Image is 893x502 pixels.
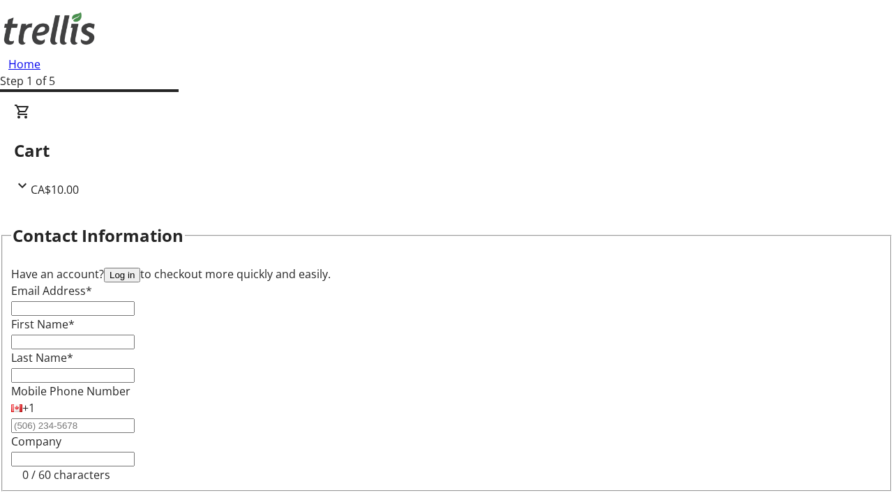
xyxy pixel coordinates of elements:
span: CA$10.00 [31,182,79,197]
div: Have an account? to checkout more quickly and easily. [11,266,882,282]
label: Mobile Phone Number [11,383,130,399]
label: Company [11,434,61,449]
label: Last Name* [11,350,73,365]
h2: Contact Information [13,223,183,248]
label: First Name* [11,317,75,332]
h2: Cart [14,138,879,163]
label: Email Address* [11,283,92,298]
input: (506) 234-5678 [11,418,135,433]
div: CartCA$10.00 [14,103,879,198]
tr-character-limit: 0 / 60 characters [22,467,110,482]
button: Log in [104,268,140,282]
